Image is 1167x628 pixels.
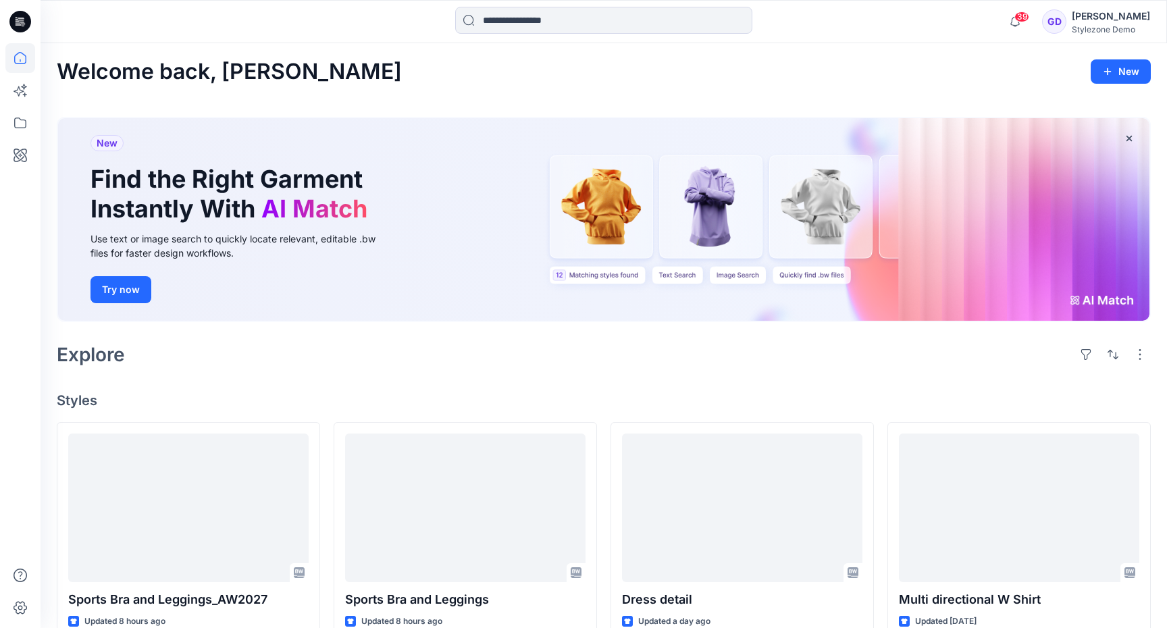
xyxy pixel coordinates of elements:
div: GD [1042,9,1066,34]
p: Sports Bra and Leggings_AW2027 [68,590,309,609]
div: [PERSON_NAME] [1072,8,1150,24]
p: Sports Bra and Leggings [345,590,586,609]
h2: Explore [57,344,125,365]
p: Multi directional W Shirt [899,590,1139,609]
h1: Find the Right Garment Instantly With [90,165,374,223]
span: AI Match [261,194,367,224]
span: New [97,135,118,151]
div: Stylezone Demo [1072,24,1150,34]
h2: Welcome back, [PERSON_NAME] [57,59,402,84]
p: Dress detail [622,590,862,609]
button: New [1091,59,1151,84]
button: Try now [90,276,151,303]
span: 39 [1014,11,1029,22]
div: Use text or image search to quickly locate relevant, editable .bw files for faster design workflows. [90,232,394,260]
h4: Styles [57,392,1151,409]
